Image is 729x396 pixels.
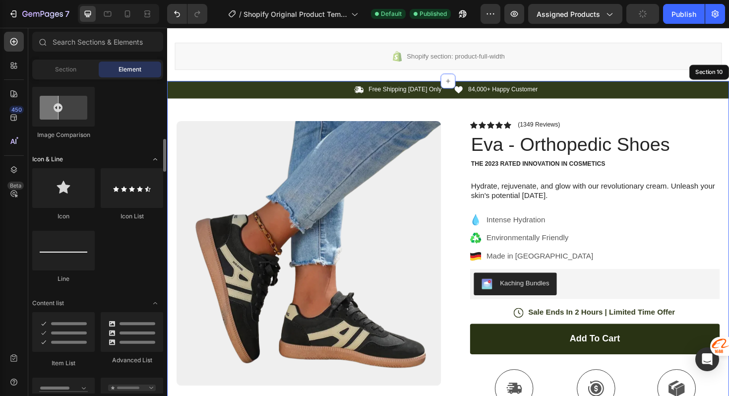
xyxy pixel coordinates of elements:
[32,359,95,368] div: Item List
[167,28,729,396] iframe: To enrich screen reader interactions, please activate Accessibility in Grammarly extension settings
[32,299,64,308] span: Content list
[371,99,416,107] p: (1349 Reviews)
[325,260,413,283] button: Kaching Bundles
[338,236,451,248] p: Made in [GEOGRAPHIC_DATA]
[119,65,141,74] span: Element
[4,4,74,24] button: 7
[55,65,76,74] span: Section
[321,110,585,137] h1: Eva - Orthopedic Shoes
[338,198,451,209] p: Intense Hydration
[65,8,69,20] p: 7
[213,62,291,70] p: Free Shipping [DATE] Only
[381,9,402,18] span: Default
[321,314,585,346] button: Add to cart
[101,356,163,365] div: Advanced List
[9,106,24,114] div: 450
[7,182,24,190] div: Beta
[147,151,163,167] span: Toggle open
[32,155,63,164] span: Icon & Line
[322,140,584,149] p: The 2023 Rated Innovation in Cosmetics
[426,324,480,336] div: Add to cart
[32,274,95,283] div: Line
[671,9,696,19] div: Publish
[101,212,163,221] div: Icon List
[32,131,95,139] div: Image Comparison
[239,9,242,19] span: /
[32,212,95,221] div: Icon
[382,296,538,307] p: Sale Ends In 2 Hours | Limited Time Offer
[338,217,451,229] p: Environmentally Friendly
[663,4,705,24] button: Publish
[333,265,345,277] img: KachingBundles.png
[32,32,163,52] input: Search Sections & Elements
[319,62,393,70] p: 84,000+ Happy Customer
[528,4,622,24] button: Assigned Products
[322,163,584,184] p: Hydrate, rejuvenate, and glow with our revolutionary cream. Unleash your skin's potential [DATE].
[243,9,347,19] span: Shopify Original Product Template
[353,265,405,276] div: Kaching Bundles
[420,9,447,18] span: Published
[695,347,719,371] div: Open Intercom Messenger
[167,4,207,24] div: Undo/Redo
[147,295,163,311] span: Toggle open
[537,9,600,19] span: Assigned Products
[557,43,591,52] div: Section 10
